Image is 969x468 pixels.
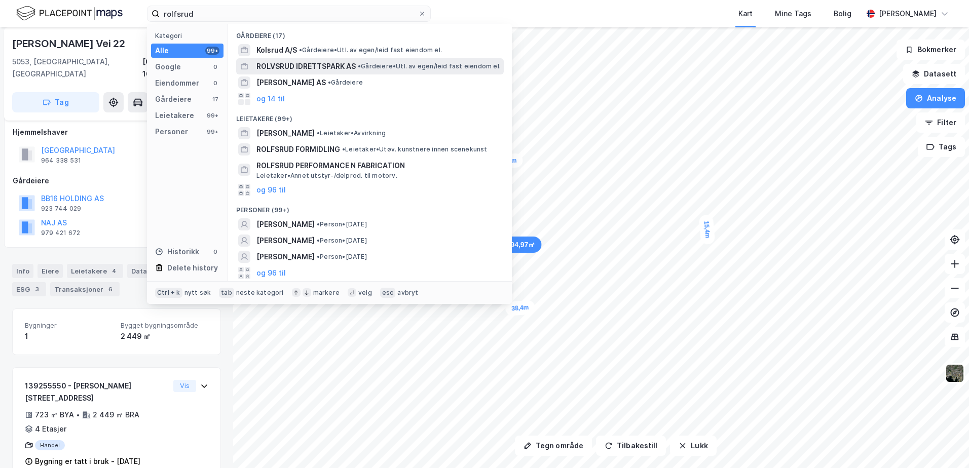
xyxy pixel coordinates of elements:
span: • [317,237,320,244]
button: Datasett [903,64,965,84]
span: Gårdeiere • Utl. av egen/leid fast eiendom el. [299,46,442,54]
span: Person • [DATE] [317,220,367,228]
span: [PERSON_NAME] AS [256,76,326,89]
div: Eiendommer [155,77,199,89]
button: og 14 til [256,93,285,105]
div: 99+ [205,47,219,55]
div: 923 744 029 [41,205,81,213]
div: 99+ [205,128,219,136]
span: ROLVSRUD IDRETTSPARK AS [256,60,356,72]
span: Bygninger [25,321,113,330]
div: 3 [32,284,42,294]
button: Tilbakestill [596,436,666,456]
div: Kontrollprogram for chat [918,419,969,468]
span: • [342,145,345,153]
div: [PERSON_NAME] [879,8,937,20]
span: • [358,62,361,70]
div: Leietakere [67,264,123,278]
span: Person • [DATE] [317,253,367,261]
div: Info [12,264,33,278]
div: 979 421 672 [41,229,80,237]
div: Bygning er tatt i bruk - [DATE] [35,455,140,467]
div: Gårdeiere [155,93,192,105]
div: Kart [738,8,753,20]
span: ROLFSRUD FORMIDLING [256,143,340,155]
button: Tegn område [515,436,592,456]
div: Gårdeiere [13,175,220,187]
div: 6 [105,284,116,294]
span: [PERSON_NAME] [256,235,315,247]
div: Google [155,61,181,73]
div: Transaksjoner [50,282,120,296]
button: Filter [916,112,965,133]
button: og 96 til [256,267,286,279]
button: Bokmerker [897,40,965,60]
span: Bygget bygningsområde [121,321,208,330]
div: Kategori [155,32,223,40]
div: Gårdeiere (17) [228,24,512,42]
button: Lukk [670,436,716,456]
div: ESG [12,282,46,296]
div: Delete history [167,262,218,274]
div: 2 449 ㎡ BRA [93,409,139,421]
div: Alle [155,45,169,57]
div: 99+ [205,111,219,120]
div: markere [313,289,340,297]
div: tab [219,288,234,298]
div: neste kategori [236,289,284,297]
div: Eiere [38,264,63,278]
span: Leietaker • Annet utstyr-/delprod. til motorv. [256,172,397,180]
div: Leietakere (99+) [228,107,512,125]
span: Leietaker • Utøv. kunstnere innen scenekunst [342,145,488,153]
span: Gårdeiere [328,79,363,87]
span: [PERSON_NAME] [256,127,315,139]
div: velg [358,289,372,297]
span: Person • [DATE] [317,237,367,245]
div: 139255550 - [PERSON_NAME][STREET_ADDRESS] [25,380,169,404]
div: Leietakere [155,109,194,122]
div: 1 [25,330,113,342]
div: Bolig [834,8,851,20]
iframe: Chat Widget [918,419,969,468]
input: Søk på adresse, matrikkel, gårdeiere, leietakere eller personer [160,6,418,21]
div: Personer (99+) [228,198,512,216]
span: • [317,129,320,137]
span: Kolsrud A/S [256,44,297,56]
span: ROLFSRUD PERFORMANCE N FABRICATION [256,160,500,172]
span: • [299,46,302,54]
span: Leietaker • Avvirkning [317,129,386,137]
div: • [76,411,80,419]
button: Tag [12,92,99,112]
div: Mine Tags [775,8,811,20]
button: Tags [918,137,965,157]
div: Map marker [489,237,542,253]
img: logo.f888ab2527a4732fd821a326f86c7f29.svg [16,5,123,22]
div: Personer [155,126,188,138]
div: 0 [211,63,219,71]
div: Ctrl + k [155,288,182,298]
span: • [317,220,320,228]
div: 17 [211,95,219,103]
button: Analyse [906,88,965,108]
div: nytt søk [184,289,211,297]
div: Historikk [155,246,199,258]
div: 5053, [GEOGRAPHIC_DATA], [GEOGRAPHIC_DATA] [12,56,142,80]
img: 9k= [945,364,964,383]
button: Vis [173,380,196,392]
div: 723 ㎡ BYA [35,409,74,421]
div: esc [380,288,396,298]
div: 2 449 ㎡ [121,330,208,342]
div: 0 [211,248,219,256]
div: [PERSON_NAME] Vei 22 [12,35,127,52]
span: • [328,79,331,86]
div: 4 Etasjer [35,423,66,435]
div: Map marker [698,214,715,245]
div: Map marker [505,300,535,317]
span: Gårdeiere • Utl. av egen/leid fast eiendom el. [358,62,501,70]
div: avbryt [397,289,418,297]
span: • [317,253,320,260]
div: Datasett [127,264,165,278]
button: og 96 til [256,184,286,196]
div: Hjemmelshaver [13,126,220,138]
span: [PERSON_NAME] [256,251,315,263]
